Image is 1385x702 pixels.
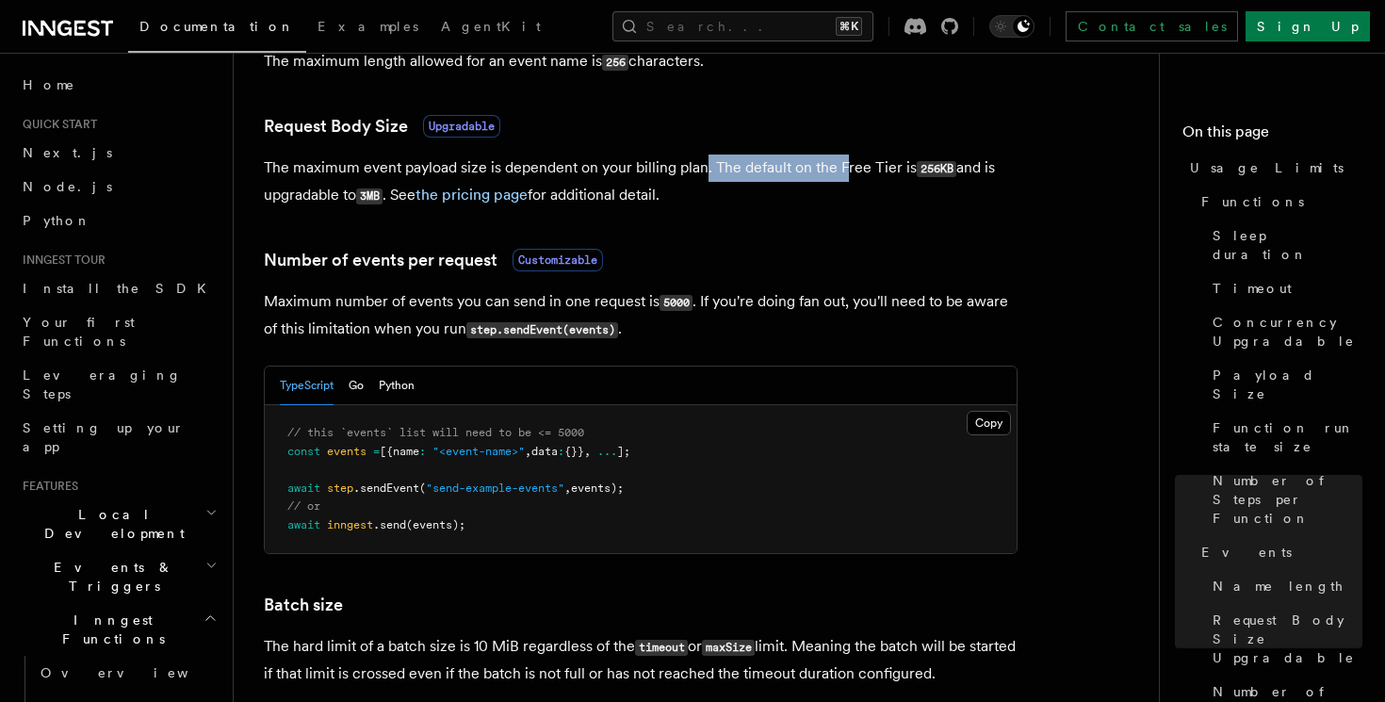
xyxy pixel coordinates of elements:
[525,445,531,458] span: ,
[327,518,373,531] span: inngest
[15,204,221,237] a: Python
[280,367,334,405] button: TypeScript
[373,445,380,458] span: =
[1205,464,1362,535] a: Number of Steps per Function
[349,367,364,405] button: Go
[419,482,426,495] span: (
[373,518,406,531] span: .send
[1182,151,1362,185] a: Usage Limits
[558,445,564,458] span: :
[379,367,415,405] button: Python
[1213,313,1362,351] span: Concurrency Upgradable
[917,161,956,177] code: 256KB
[1066,11,1238,41] a: Contact sales
[564,445,584,458] span: {}}
[15,271,221,305] a: Install the SDK
[1213,611,1362,667] span: Request Body Size Upgradable
[584,445,591,458] span: ,
[415,186,528,204] a: the pricing page
[1194,185,1362,219] a: Functions
[441,19,541,34] span: AgentKit
[702,640,755,656] code: maxSize
[264,247,603,273] a: Number of events per requestCustomizable
[426,482,564,495] span: "send-example-events"
[23,367,182,401] span: Leveraging Steps
[15,117,97,132] span: Quick start
[1205,603,1362,675] a: Request Body Size Upgradable
[406,518,465,531] span: (events);
[15,253,106,268] span: Inngest tour
[33,656,221,690] a: Overview
[23,179,112,194] span: Node.js
[1205,305,1362,358] a: Concurrency Upgradable
[419,445,426,458] span: :
[602,55,628,71] code: 256
[264,113,500,139] a: Request Body SizeUpgradable
[139,19,295,34] span: Documentation
[1213,471,1362,528] span: Number of Steps per Function
[15,498,221,550] button: Local Development
[264,288,1018,343] p: Maximum number of events you can send in one request is . If you're doing fan out, you'll need to...
[327,482,353,495] span: step
[287,426,584,439] span: // this `events` list will need to be <= 5000
[264,155,1018,209] p: The maximum event payload size is dependent on your billing plan. The default on the Free Tier is...
[466,322,618,338] code: step.sendEvent(events)
[264,592,343,618] a: Batch size
[15,505,205,543] span: Local Development
[380,445,419,458] span: [{name
[1213,226,1362,264] span: Sleep duration
[15,358,221,411] a: Leveraging Steps
[432,445,525,458] span: "<event-name>"
[660,295,692,311] code: 5000
[15,550,221,603] button: Events & Triggers
[23,281,218,296] span: Install the SDK
[15,603,221,656] button: Inngest Functions
[635,640,688,656] code: timeout
[287,499,320,513] span: // or
[15,305,221,358] a: Your first Functions
[617,445,630,458] span: ];
[23,315,135,349] span: Your first Functions
[1201,543,1292,562] span: Events
[41,665,235,680] span: Overview
[1205,411,1362,464] a: Function run state size
[1246,11,1370,41] a: Sign Up
[15,411,221,464] a: Setting up your app
[15,170,221,204] a: Node.js
[1182,121,1362,151] h4: On this page
[327,445,367,458] span: events
[264,633,1018,687] p: The hard limit of a batch size is 10 MiB regardless of the or limit. Meaning the batch will be st...
[1213,279,1292,298] span: Timeout
[23,420,185,454] span: Setting up your app
[15,68,221,102] a: Home
[967,411,1011,435] button: Copy
[1213,577,1344,596] span: Name length
[23,213,91,228] span: Python
[15,479,78,494] span: Features
[1194,535,1362,569] a: Events
[1205,569,1362,603] a: Name length
[513,249,603,271] span: Customizable
[318,19,418,34] span: Examples
[564,482,571,495] span: ,
[1205,219,1362,271] a: Sleep duration
[531,445,558,458] span: data
[1213,418,1362,456] span: Function run state size
[612,11,873,41] button: Search...⌘K
[1201,192,1304,211] span: Functions
[989,15,1035,38] button: Toggle dark mode
[430,6,552,51] a: AgentKit
[1205,358,1362,411] a: Payload Size
[15,611,204,648] span: Inngest Functions
[23,145,112,160] span: Next.js
[15,558,205,596] span: Events & Triggers
[128,6,306,53] a: Documentation
[287,482,320,495] span: await
[287,445,320,458] span: const
[287,518,320,531] span: await
[353,482,419,495] span: .sendEvent
[423,115,500,138] span: Upgradable
[1205,271,1362,305] a: Timeout
[1190,158,1344,177] span: Usage Limits
[597,445,617,458] span: ...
